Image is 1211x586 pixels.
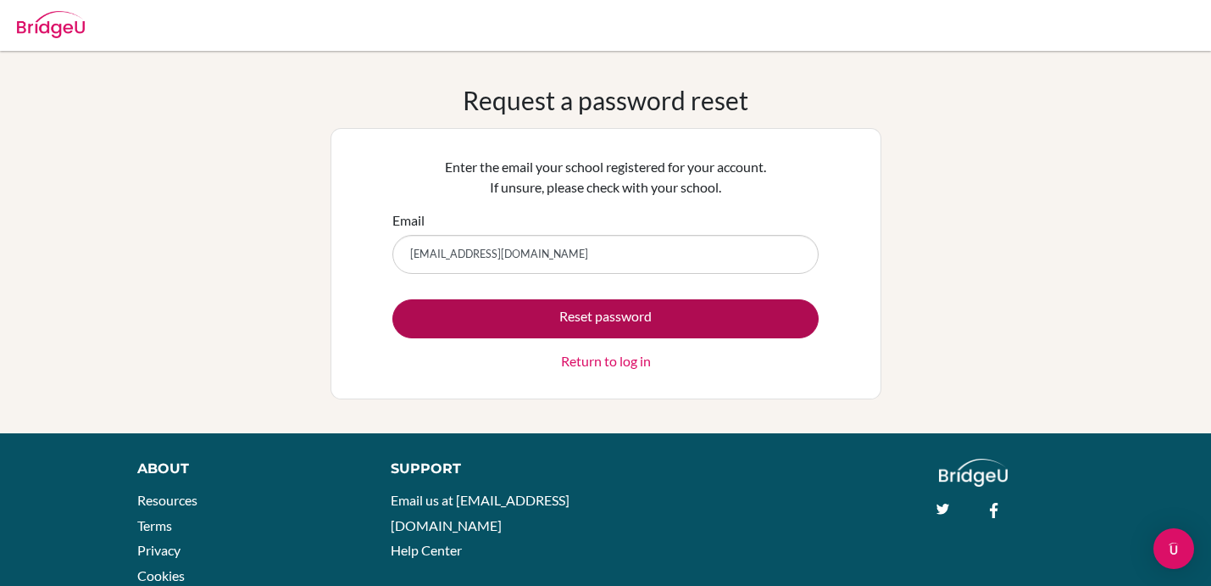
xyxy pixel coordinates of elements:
div: Open Intercom Messenger [1153,528,1194,569]
a: Privacy [137,542,181,558]
a: Email us at [EMAIL_ADDRESS][DOMAIN_NAME] [391,492,569,533]
button: Reset password [392,299,819,338]
a: Return to log in [561,351,651,371]
a: Help Center [391,542,462,558]
img: Bridge-U [17,11,85,38]
div: About [137,459,353,479]
img: logo_white@2x-f4f0deed5e89b7ecb1c2cc34c3e3d731f90f0f143d5ea2071677605dd97b5244.png [939,459,1008,487]
h1: Request a password reset [463,85,748,115]
p: Enter the email your school registered for your account. If unsure, please check with your school. [392,157,819,198]
a: Terms [137,517,172,533]
div: Support [391,459,589,479]
a: Resources [137,492,197,508]
label: Email [392,210,425,231]
a: Cookies [137,567,185,583]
